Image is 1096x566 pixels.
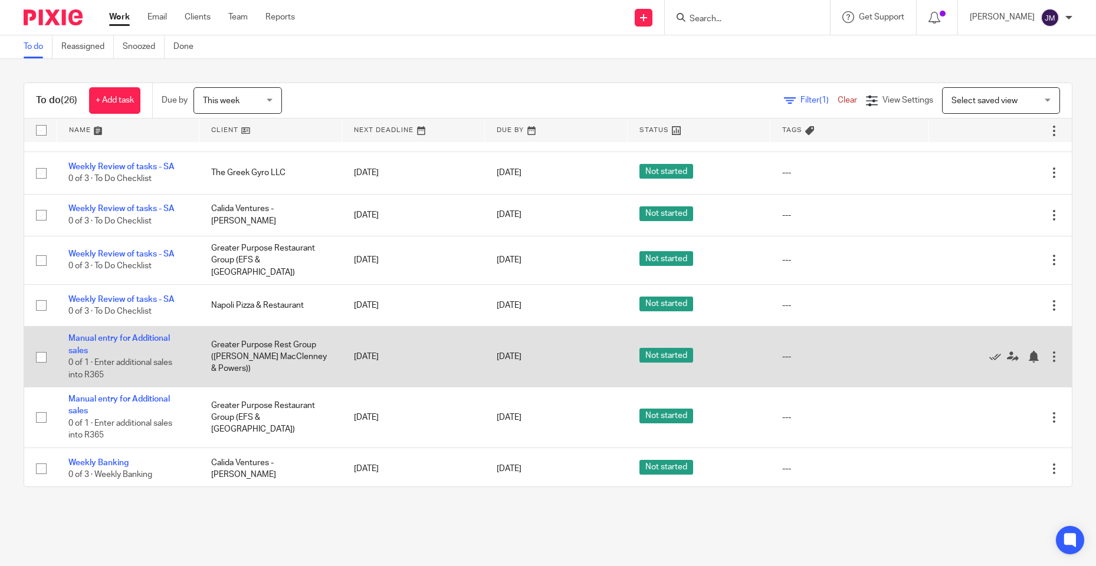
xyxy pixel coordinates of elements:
[342,447,485,489] td: [DATE]
[68,175,152,183] span: 0 of 3 · To Do Checklist
[497,353,521,361] span: [DATE]
[782,351,917,363] div: ---
[24,9,83,25] img: Pixie
[68,419,172,440] span: 0 of 1 · Enter additional sales into R365
[61,35,114,58] a: Reassigned
[109,11,130,23] a: Work
[185,11,211,23] a: Clients
[68,205,175,213] a: Weekly Review of tasks - SA
[199,387,342,448] td: Greater Purpose Restaurant Group (EFS & [GEOGRAPHIC_DATA])
[68,307,152,315] span: 0 of 3 · To Do Checklist
[173,35,202,58] a: Done
[782,300,917,311] div: ---
[782,167,917,179] div: ---
[639,348,693,363] span: Not started
[639,251,693,266] span: Not started
[199,284,342,326] td: Napoli Pizza & Restaurant
[123,35,165,58] a: Snoozed
[199,327,342,387] td: Greater Purpose Rest Group ([PERSON_NAME] MacClenney & Powers))
[162,94,188,106] p: Due by
[68,470,152,479] span: 0 of 3 · Weekly Banking
[203,97,239,105] span: This week
[228,11,248,23] a: Team
[497,169,521,177] span: [DATE]
[782,209,917,221] div: ---
[639,460,693,475] span: Not started
[782,254,917,266] div: ---
[342,327,485,387] td: [DATE]
[1041,8,1059,27] img: svg%3E
[882,96,933,104] span: View Settings
[819,96,829,104] span: (1)
[497,465,521,473] span: [DATE]
[36,94,77,107] h1: To do
[68,459,129,467] a: Weekly Banking
[800,96,838,104] span: Filter
[199,236,342,285] td: Greater Purpose Restaurant Group (EFS & [GEOGRAPHIC_DATA])
[68,358,172,379] span: 0 of 1 · Enter additional sales into R365
[147,11,167,23] a: Email
[68,295,175,304] a: Weekly Review of tasks - SA
[497,301,521,310] span: [DATE]
[639,206,693,221] span: Not started
[497,256,521,264] span: [DATE]
[68,262,152,271] span: 0 of 3 · To Do Checklist
[639,409,693,423] span: Not started
[970,11,1035,23] p: [PERSON_NAME]
[265,11,295,23] a: Reports
[199,447,342,489] td: Calida Ventures - [PERSON_NAME]
[89,87,140,114] a: + Add task
[199,152,342,194] td: The Greek Gyro LLC
[68,163,175,171] a: Weekly Review of tasks - SA
[342,387,485,448] td: [DATE]
[497,413,521,422] span: [DATE]
[68,334,170,354] a: Manual entry for Additional sales
[342,194,485,236] td: [DATE]
[24,35,52,58] a: To do
[782,463,917,475] div: ---
[989,351,1007,363] a: Mark as done
[497,211,521,219] span: [DATE]
[68,217,152,225] span: 0 of 3 · To Do Checklist
[859,13,904,21] span: Get Support
[639,297,693,311] span: Not started
[68,395,170,415] a: Manual entry for Additional sales
[838,96,857,104] a: Clear
[199,194,342,236] td: Calida Ventures - [PERSON_NAME]
[688,14,795,25] input: Search
[639,164,693,179] span: Not started
[68,250,175,258] a: Weekly Review of tasks - SA
[782,412,917,423] div: ---
[61,96,77,105] span: (26)
[342,152,485,194] td: [DATE]
[782,127,802,133] span: Tags
[342,236,485,285] td: [DATE]
[342,284,485,326] td: [DATE]
[951,97,1018,105] span: Select saved view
